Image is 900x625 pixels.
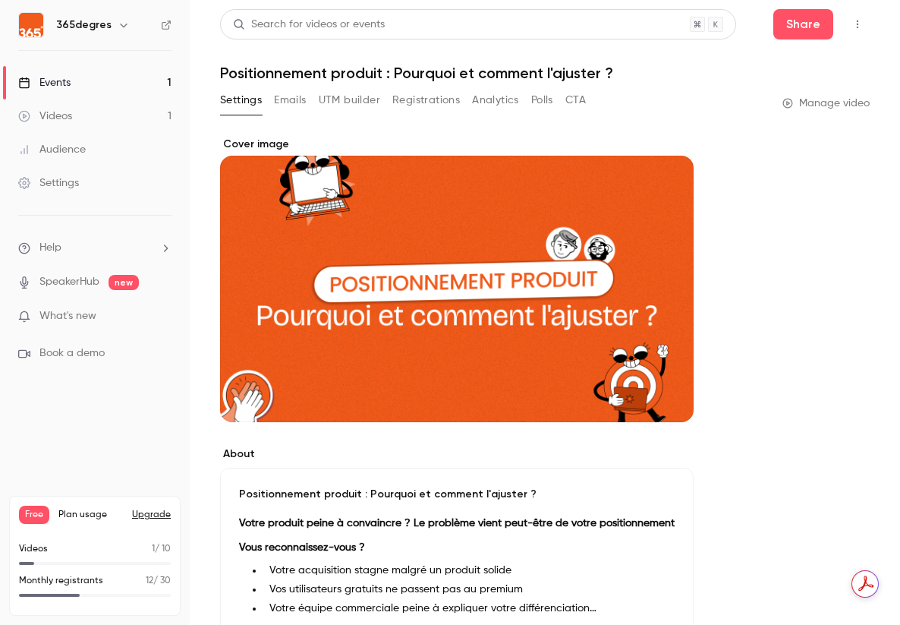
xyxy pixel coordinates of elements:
[274,88,306,112] button: Emails
[220,137,694,152] label: Cover image
[18,175,79,191] div: Settings
[152,545,155,554] span: 1
[153,310,172,324] iframe: Noticeable Trigger
[19,13,43,37] img: 365degres
[565,88,586,112] button: CTA
[132,509,171,521] button: Upgrade
[472,88,519,112] button: Analytics
[109,275,139,290] span: new
[220,88,262,112] button: Settings
[146,574,171,588] p: / 30
[152,542,171,556] p: / 10
[18,142,86,157] div: Audience
[392,88,460,112] button: Registrations
[319,88,380,112] button: UTM builder
[220,137,694,422] section: Cover image
[39,308,96,324] span: What's new
[18,75,71,90] div: Events
[18,240,172,256] li: help-dropdown-opener
[263,563,675,579] li: Votre acquisition stagne malgré un produit solide
[58,509,123,521] span: Plan usage
[56,17,112,33] h6: 365degres
[19,574,103,588] p: Monthly registrants
[19,506,49,524] span: Free
[782,96,870,111] a: Manage video
[146,576,153,586] span: 12
[19,542,48,556] p: Videos
[220,64,870,82] h1: Positionnement produit : Pourquoi et comment l'ajuster ?
[239,542,365,553] strong: Vous reconnaissez-vous ?
[39,240,61,256] span: Help
[233,17,385,33] div: Search for videos or events
[531,88,553,112] button: Polls
[263,582,675,598] li: Vos utilisateurs gratuits ne passent pas au premium
[18,109,72,124] div: Videos
[263,601,675,617] li: Votre équipe commerciale peine à expliquer votre différenciation
[239,518,675,529] strong: Votre produit peine à convaincre ? Le problème vient peut-être de votre positionnement
[220,447,694,462] label: About
[39,274,99,290] a: SpeakerHub
[773,9,833,39] button: Share
[239,487,675,502] p: Positionnement produit : Pourquoi et comment l'ajuster ?
[39,346,105,361] span: Book a demo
